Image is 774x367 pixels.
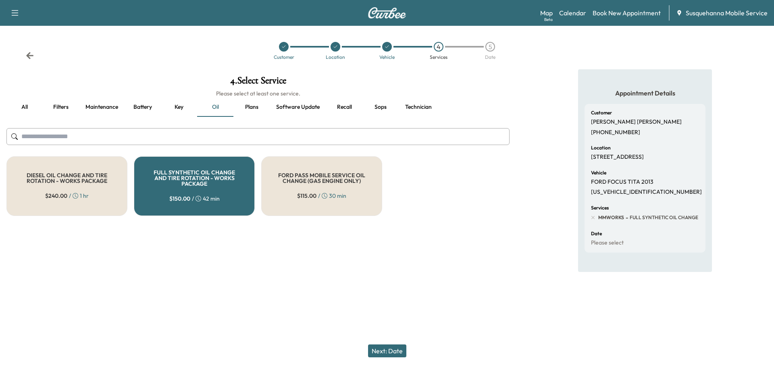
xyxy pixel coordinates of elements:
[559,8,586,18] a: Calendar
[591,239,624,247] p: Please select
[45,192,67,200] span: $ 240.00
[6,89,510,97] h6: Please select at least one service.
[26,52,34,60] div: Back
[362,97,399,117] button: Sops
[297,192,346,200] div: / 30 min
[275,172,369,184] h5: FORD PASS MOBILE SERVICE OIL CHANGE (GAS ENGINE ONLY)
[6,97,510,117] div: basic tabs example
[591,170,606,175] h6: Vehicle
[20,172,114,184] h5: DIESEL OIL CHANGE AND TIRE ROTATION - WORKS PACKAGE
[485,42,495,52] div: 5
[125,97,161,117] button: Battery
[598,214,624,221] span: MMWORKS
[593,8,661,18] a: Book New Appointment
[434,42,443,52] div: 4
[45,192,89,200] div: / 1 hr
[379,55,395,60] div: Vehicle
[274,55,294,60] div: Customer
[147,170,241,187] h5: FULL SYNTHETIC OIL CHANGE AND TIRE ROTATION - WORKS PACKAGE
[399,97,438,117] button: Technician
[591,231,602,236] h6: Date
[79,97,125,117] button: Maintenance
[169,195,220,203] div: / 42 min
[591,153,644,161] p: [STREET_ADDRESS]
[591,129,640,136] p: [PHONE_NUMBER]
[591,110,612,115] h6: Customer
[585,89,705,97] h5: Appointment Details
[233,97,270,117] button: Plans
[169,195,190,203] span: $ 150.00
[591,205,609,210] h6: Services
[43,97,79,117] button: Filters
[368,7,406,19] img: Curbee Logo
[430,55,447,60] div: Services
[161,97,197,117] button: Key
[591,118,682,126] p: [PERSON_NAME] [PERSON_NAME]
[591,189,702,196] p: [US_VEHICLE_IDENTIFICATION_NUMBER]
[485,55,495,60] div: Date
[540,8,553,18] a: MapBeta
[544,17,553,23] div: Beta
[297,192,316,200] span: $ 115.00
[326,55,345,60] div: Location
[270,97,326,117] button: Software update
[6,76,510,89] h1: 4 . Select Service
[326,97,362,117] button: Recall
[686,8,768,18] span: Susquehanna Mobile Service
[624,214,628,222] span: -
[6,97,43,117] button: all
[591,145,611,150] h6: Location
[591,178,653,186] p: FORD FOCUS TITA 2013
[368,344,406,357] button: Next: Date
[197,97,233,117] button: Oil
